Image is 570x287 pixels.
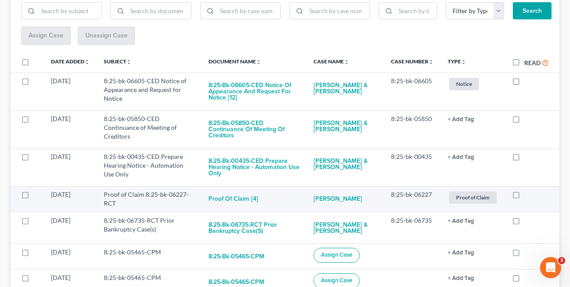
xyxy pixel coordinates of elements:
[44,244,97,269] td: [DATE]
[97,110,201,148] td: 8:25-bk-05850-CED Continuance of Meeting of Creditors
[127,3,190,19] input: Search by document name
[44,148,97,186] td: [DATE]
[314,248,360,263] button: Assign Case
[524,58,541,67] label: Read
[314,190,362,208] a: [PERSON_NAME]
[449,78,479,90] span: Notice
[97,212,201,244] td: 8:25-bk-06735-RCT Prior Bankruptcy Case(s)
[208,248,264,265] button: 8:25-bk-05465-CPM
[448,248,498,257] a: + Add Tag
[448,155,474,160] button: + Add Tag
[384,110,441,148] td: 8:25-bk-05850
[513,2,552,20] button: Search
[448,273,498,282] a: + Add Tag
[391,58,434,65] a: Case Numberunfold_more
[448,190,498,205] a: Proof of Claim
[448,58,466,65] a: Typeunfold_more
[97,73,201,110] td: 8:25-bk-06605-CED Notice of Appearance and Request for Notice
[558,257,565,264] span: 3
[461,59,466,65] i: unfold_more
[448,117,474,122] button: + Add Tag
[208,216,300,240] button: 8:25-bk-06735-RCT Prior Bankruptcy Case(s)
[448,152,498,161] a: + Add Tag
[384,186,441,212] td: 8:25-bk-06227
[44,212,97,244] td: [DATE]
[51,58,90,65] a: Date Addedunfold_more
[84,59,90,65] i: unfold_more
[314,216,377,240] a: [PERSON_NAME] & [PERSON_NAME]
[314,152,377,176] a: [PERSON_NAME] & [PERSON_NAME]
[321,277,352,284] span: Assign Case
[344,59,349,65] i: unfold_more
[208,58,261,65] a: Document Nameunfold_more
[126,59,132,65] i: unfold_more
[314,58,349,65] a: Case Nameunfold_more
[44,110,97,148] td: [DATE]
[448,114,498,123] a: + Add Tag
[208,77,300,107] button: 8:25-bk-06605-CED Notice of Appearance and Request for Notice [12]
[104,58,132,65] a: Subjectunfold_more
[256,59,261,65] i: unfold_more
[448,216,498,225] a: + Add Tag
[448,276,474,281] button: + Add Tag
[306,3,369,19] input: Search by case number
[38,3,101,19] input: Search by subject
[384,73,441,110] td: 8:25-bk-06605
[540,257,561,278] iframe: Intercom live chat
[44,73,97,110] td: [DATE]
[208,114,300,144] button: 8:25-bk-05850-CED Continuance of Meeting of Creditors
[97,186,201,212] td: Proof of Claim 8:25-bk-06227-RCT
[449,191,497,203] span: Proof of Claim
[314,77,377,100] a: [PERSON_NAME] & [PERSON_NAME]
[44,186,97,212] td: [DATE]
[97,244,201,269] td: 8:25-bk-05465-CPM
[428,59,434,65] i: unfold_more
[97,148,201,186] td: 8:25-bk-00435-CED Prepare Hearing Notice - Automation Use Only
[448,250,474,256] button: + Add Tag
[217,3,280,19] input: Search by case name
[395,3,437,19] input: Search by date
[321,251,352,258] span: Assign Case
[448,77,498,91] a: Notice
[384,212,441,244] td: 8:25-bk-06735
[208,190,258,208] button: Proof of Claim [4]
[208,152,300,182] button: 8:25-bk-00435-CED Prepare Hearing Notice - Automation Use Only
[314,114,377,138] a: [PERSON_NAME] & [PERSON_NAME]
[384,148,441,186] td: 8:25-bk-00435
[448,218,474,224] button: + Add Tag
